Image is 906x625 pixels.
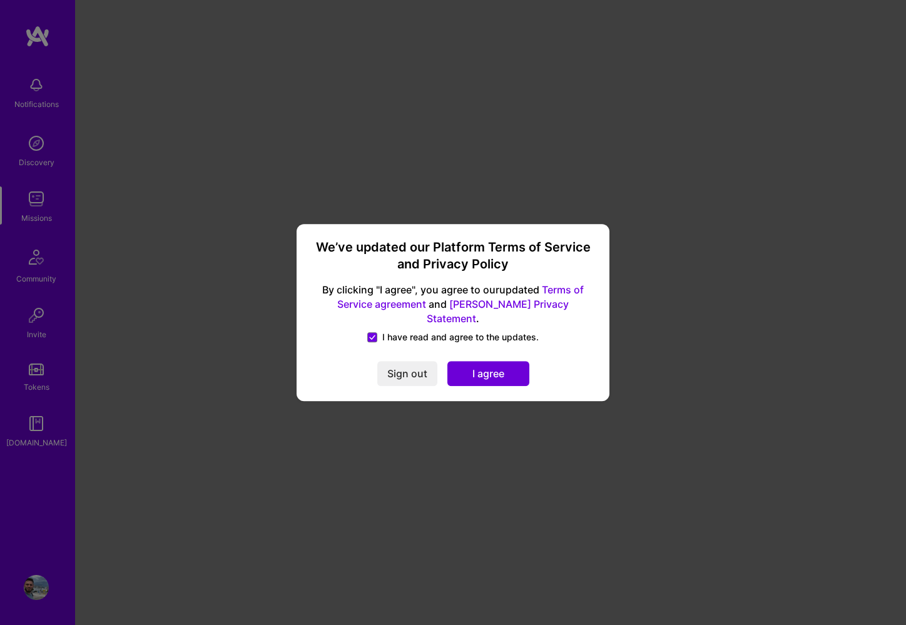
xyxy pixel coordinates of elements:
[377,361,437,386] button: Sign out
[427,298,569,325] a: [PERSON_NAME] Privacy Statement
[312,283,594,327] span: By clicking "I agree", you agree to our updated and .
[447,361,529,386] button: I agree
[382,331,539,343] span: I have read and agree to the updates.
[312,239,594,273] h3: We’ve updated our Platform Terms of Service and Privacy Policy
[337,284,584,311] a: Terms of Service agreement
